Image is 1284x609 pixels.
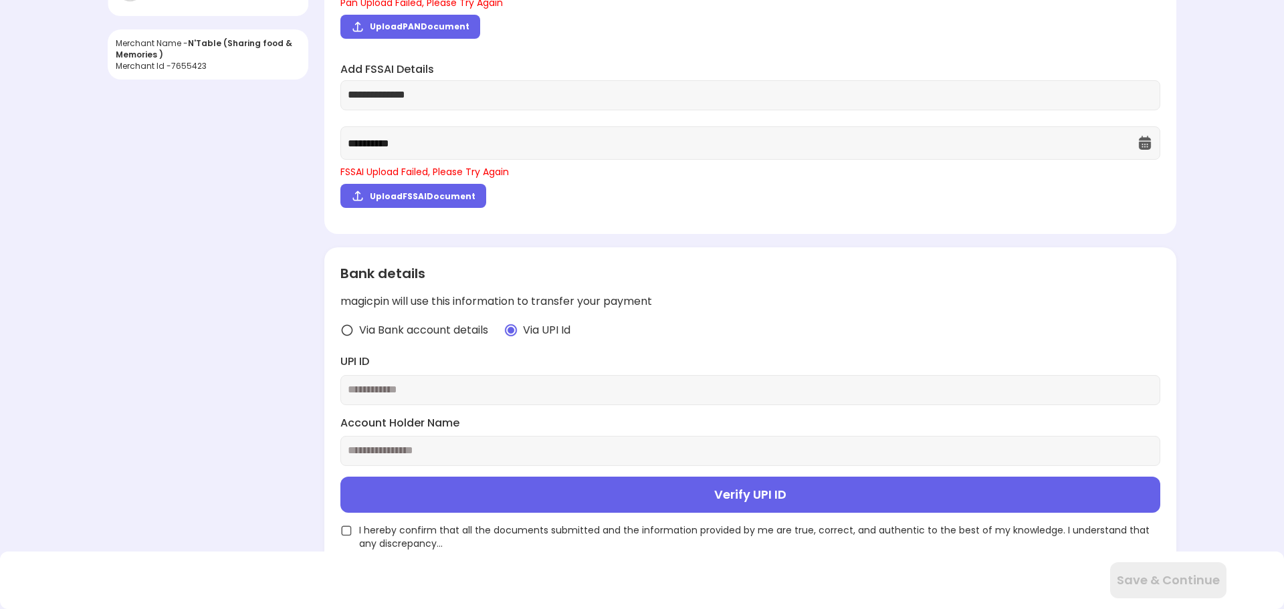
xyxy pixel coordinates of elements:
[116,37,300,60] div: Merchant Name -
[340,62,1160,78] label: Add FSSAI Details
[351,189,364,203] img: upload
[340,477,1160,513] button: Verify UPI ID
[340,263,1160,283] div: Bank details
[340,324,354,337] img: radio
[340,525,352,537] img: unchecked
[504,324,518,337] img: radio
[370,21,469,32] span: Upload PAN Document
[351,20,364,33] img: upload
[370,191,475,202] span: Upload FSSAI Document
[1137,135,1153,151] img: OcXK764TI_dg1n3pJKAFuNcYfYqBKGvmbXteblFrPew4KBASBbPUoKPFDRZzLe5z5khKOkBCrBseVNl8W_Mqhk0wgJF92Dyy9...
[116,37,292,60] span: N'Table (Sharing food & Memories )
[1110,562,1226,598] button: Save & Continue
[340,416,1160,431] label: Account Holder Name
[340,294,1160,310] div: magicpin will use this information to transfer your payment
[340,165,1160,178] div: FSSAI Upload Failed, Please Try Again
[340,354,1160,370] label: UPI ID
[359,323,488,338] span: Via Bank account details
[523,323,570,338] span: Via UPI Id
[116,60,300,72] div: Merchant Id - 7655423
[359,523,1160,550] span: I hereby confirm that all the documents submitted and the information provided by me are true, co...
